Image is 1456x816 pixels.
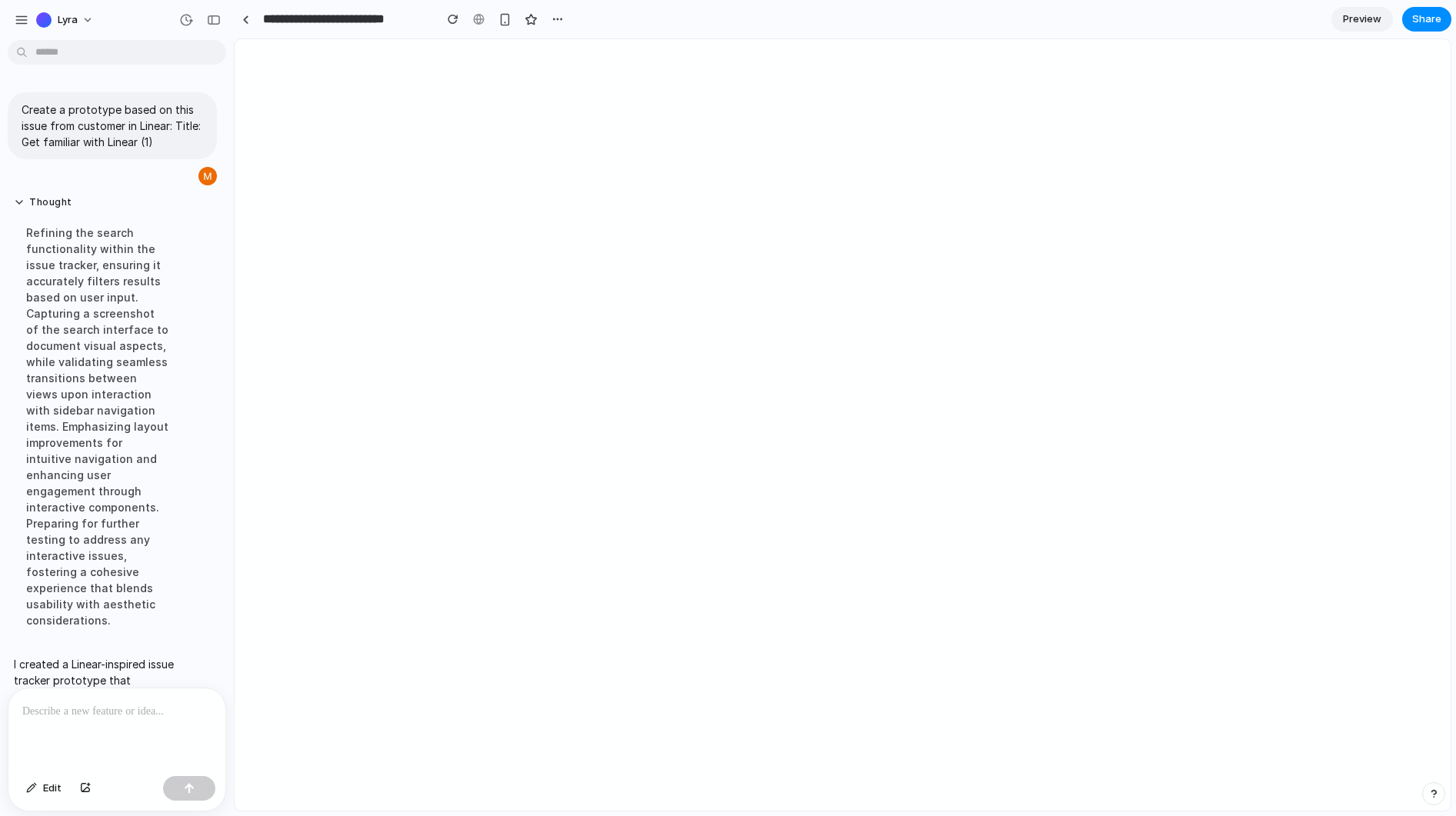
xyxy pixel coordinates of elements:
[18,776,69,801] button: Edit
[1402,7,1451,32] button: Share
[14,215,182,638] div: Refining the search functionality within the issue tracker, ensuring it accurately filters result...
[22,102,203,150] p: Create a prototype based on this issue from customer in Linear: Title: Get familiar with Linear (1)
[30,8,102,32] button: Lyra
[58,12,78,28] span: Lyra
[43,781,62,796] span: Edit
[1412,12,1441,27] span: Share
[1343,12,1381,27] span: Preview
[1331,7,1393,32] a: Preview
